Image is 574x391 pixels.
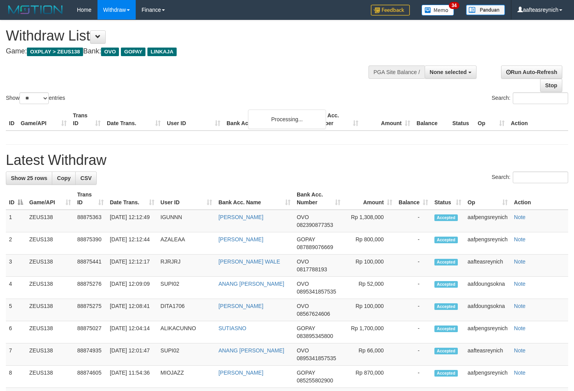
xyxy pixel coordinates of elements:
[26,232,74,255] td: ZEUS138
[74,343,107,366] td: 88874935
[466,5,505,15] img: panduan.png
[215,188,294,210] th: Bank Acc. Name: activate to sort column ascending
[26,299,74,321] td: ZEUS138
[425,65,477,79] button: None selected
[158,210,216,232] td: IGUNNN
[310,108,361,131] th: Bank Acc. Number
[294,188,344,210] th: Bank Acc. Number: activate to sort column ascending
[344,299,395,321] td: Rp 100,000
[218,370,263,376] a: [PERSON_NAME]
[223,108,310,131] th: Bank Acc. Name
[344,188,395,210] th: Amount: activate to sort column ascending
[422,5,454,16] img: Button%20Memo.svg
[18,108,70,131] th: Game/API
[107,343,158,366] td: [DATE] 12:01:47
[104,108,164,131] th: Date Trans.
[464,188,511,210] th: Op: activate to sort column ascending
[297,281,309,287] span: OVO
[297,311,330,317] span: Copy 08567624606 to clipboard
[6,28,375,44] h1: Withdraw List
[6,255,26,277] td: 3
[80,175,92,181] span: CSV
[434,303,458,310] span: Accepted
[6,299,26,321] td: 5
[434,348,458,354] span: Accepted
[6,232,26,255] td: 2
[26,210,74,232] td: ZEUS138
[492,172,568,183] label: Search:
[74,255,107,277] td: 88875441
[297,370,315,376] span: GOPAY
[464,255,511,277] td: aafteasreynich
[107,210,158,232] td: [DATE] 12:12:49
[74,277,107,299] td: 88875276
[107,255,158,277] td: [DATE] 12:12:17
[6,4,65,16] img: MOTION_logo.png
[6,321,26,343] td: 6
[74,188,107,210] th: Trans ID: activate to sort column ascending
[464,366,511,388] td: aafpengsreynich
[158,299,216,321] td: DITA1706
[6,172,52,185] a: Show 25 rows
[52,172,76,185] a: Copy
[75,172,97,185] a: CSV
[395,210,431,232] td: -
[26,343,74,366] td: ZEUS138
[413,108,449,131] th: Balance
[297,333,333,339] span: Copy 083895345800 to clipboard
[513,92,568,104] input: Search:
[501,65,562,79] a: Run Auto-Refresh
[107,232,158,255] td: [DATE] 12:12:44
[6,152,568,168] h1: Latest Withdraw
[158,232,216,255] td: AZALEAA
[297,303,309,309] span: OVO
[297,258,309,265] span: OVO
[464,210,511,232] td: aafpengsreynich
[297,377,333,384] span: Copy 085255802900 to clipboard
[164,108,223,131] th: User ID
[218,236,263,242] a: [PERSON_NAME]
[26,366,74,388] td: ZEUS138
[395,188,431,210] th: Balance: activate to sort column ascending
[6,210,26,232] td: 1
[6,92,65,104] label: Show entries
[11,175,47,181] span: Show 25 rows
[26,321,74,343] td: ZEUS138
[158,366,216,388] td: MIOJAZZ
[513,172,568,183] input: Search:
[395,277,431,299] td: -
[101,48,119,56] span: OVO
[431,188,464,210] th: Status: activate to sort column ascending
[395,299,431,321] td: -
[297,222,333,228] span: Copy 082390877353 to clipboard
[74,232,107,255] td: 88875390
[6,277,26,299] td: 4
[107,188,158,210] th: Date Trans.: activate to sort column ascending
[74,366,107,388] td: 88874605
[158,321,216,343] td: ALIKACUNNO
[514,370,526,376] a: Note
[395,366,431,388] td: -
[430,69,467,75] span: None selected
[395,321,431,343] td: -
[297,288,336,295] span: Copy 0895341857535 to clipboard
[344,321,395,343] td: Rp 1,700,000
[27,48,83,56] span: OXPLAY > ZEUS138
[26,277,74,299] td: ZEUS138
[395,343,431,366] td: -
[147,48,177,56] span: LINKAJA
[464,277,511,299] td: aafdoungsokna
[434,259,458,265] span: Accepted
[218,325,246,331] a: SUTIASNO
[464,321,511,343] td: aafpengsreynich
[297,347,309,354] span: OVO
[218,281,284,287] a: ANANG [PERSON_NAME]
[395,255,431,277] td: -
[297,325,315,331] span: GOPAY
[464,343,511,366] td: aafteasreynich
[158,188,216,210] th: User ID: activate to sort column ascending
[434,281,458,288] span: Accepted
[464,299,511,321] td: aafdoungsokna
[434,370,458,377] span: Accepted
[449,108,475,131] th: Status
